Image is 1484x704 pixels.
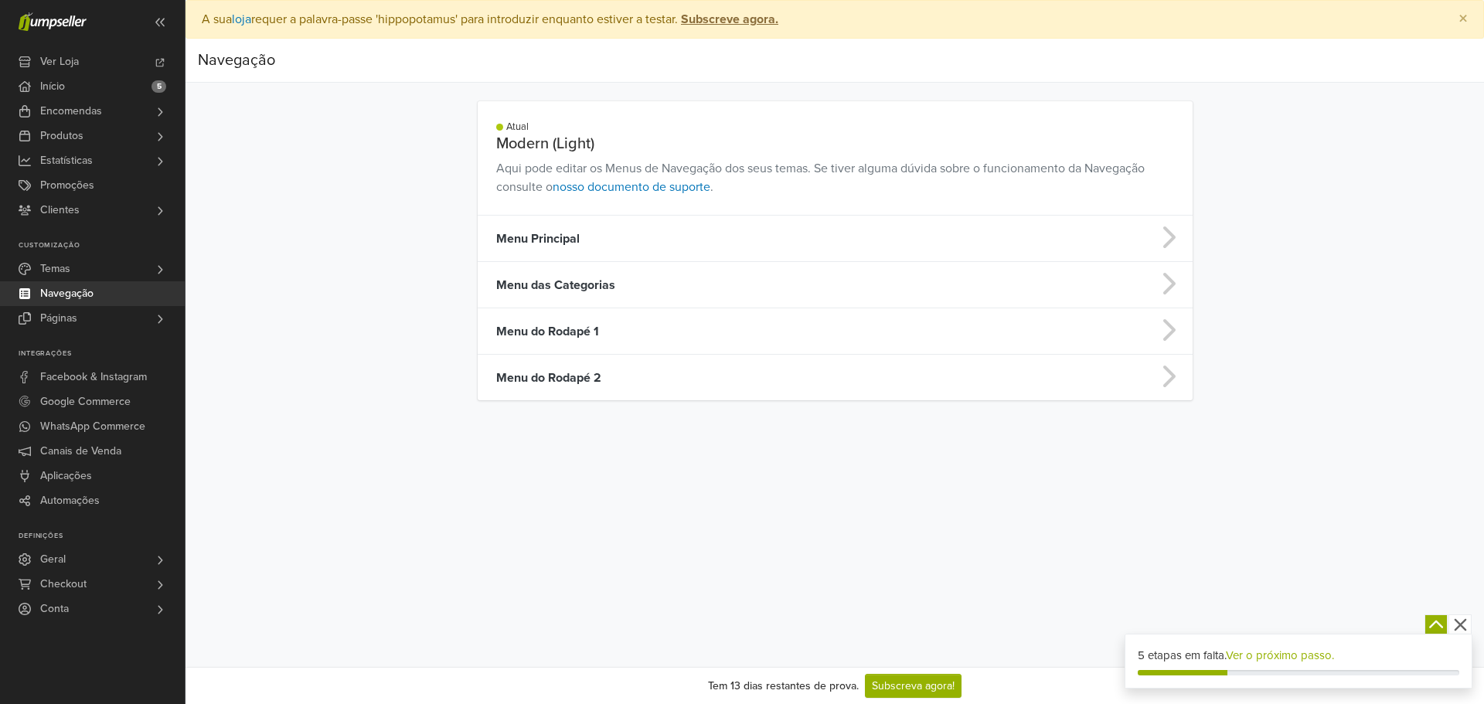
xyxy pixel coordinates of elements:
span: Facebook & Instagram [40,365,147,389]
p: Customização [19,241,185,250]
a: loja [232,12,251,27]
p: Integrações [19,349,185,359]
button: Close [1443,1,1483,38]
span: Automações [40,488,100,513]
a: Subscreva agora! [865,674,962,698]
span: Estatísticas [40,148,93,173]
td: Menu Principal [478,216,1020,262]
span: Google Commerce [40,389,131,414]
span: Ver Loja [40,49,79,74]
span: 5 [151,80,166,93]
span: Navegação [40,281,94,306]
p: Aqui pode editar os Menus de Navegação dos seus temas. Se tiver alguma dúvida sobre o funcionamen... [496,159,1174,196]
strong: Subscreve agora. [681,12,778,27]
span: Promoções [40,173,94,198]
p: Definições [19,532,185,541]
div: Navegação [198,45,275,76]
span: Temas [40,257,70,281]
span: Início [40,74,65,99]
td: Menu das Categorias [478,262,1020,308]
td: Menu do Rodapé 2 [478,355,1020,401]
h5: Modern (Light) [496,134,1174,153]
span: Canais de Venda [40,439,121,464]
span: Conta [40,597,69,621]
span: WhatsApp Commerce [40,414,145,439]
div: 5 etapas em falta. [1138,647,1459,665]
a: Subscreve agora. [678,12,778,27]
div: Tem 13 dias restantes de prova. [708,678,859,694]
span: Checkout [40,572,87,597]
a: Ver o próximo passo. [1226,648,1334,662]
span: Clientes [40,198,80,223]
span: Aplicações [40,464,92,488]
span: × [1458,8,1468,30]
span: Produtos [40,124,83,148]
small: Atual [506,120,529,134]
a: nosso documento de suporte [553,179,710,195]
span: Encomendas [40,99,102,124]
span: Páginas [40,306,77,331]
td: Menu do Rodapé 1 [478,308,1020,355]
span: Geral [40,547,66,572]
